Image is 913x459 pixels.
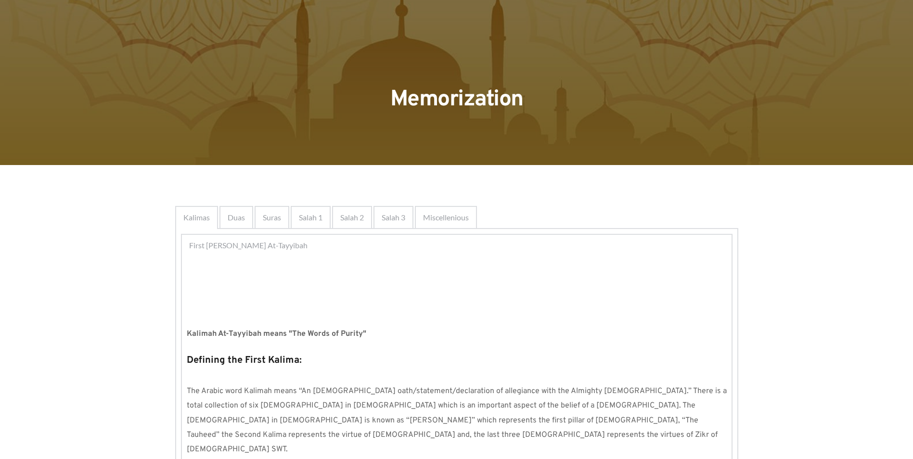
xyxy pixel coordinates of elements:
span: Miscellenious [423,212,469,223]
span: Memorization [390,86,523,114]
span: The Arabic word Kalimah means “An [DEMOGRAPHIC_DATA] oath/statement/declaration of allegiance wit... [187,386,729,455]
strong: Kalimah At-Tayyibah means "The Words of Purity" [187,329,366,339]
span: Kalimas [183,212,210,223]
strong: Defining the First Kalima: [187,354,302,367]
span: Suras [263,212,281,223]
span: Duas [228,212,245,223]
span: Salah 3 [382,212,405,223]
span: Salah 1 [299,212,322,223]
span: First [PERSON_NAME] At-Tayyibah [189,240,308,251]
span: Salah 2 [340,212,364,223]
